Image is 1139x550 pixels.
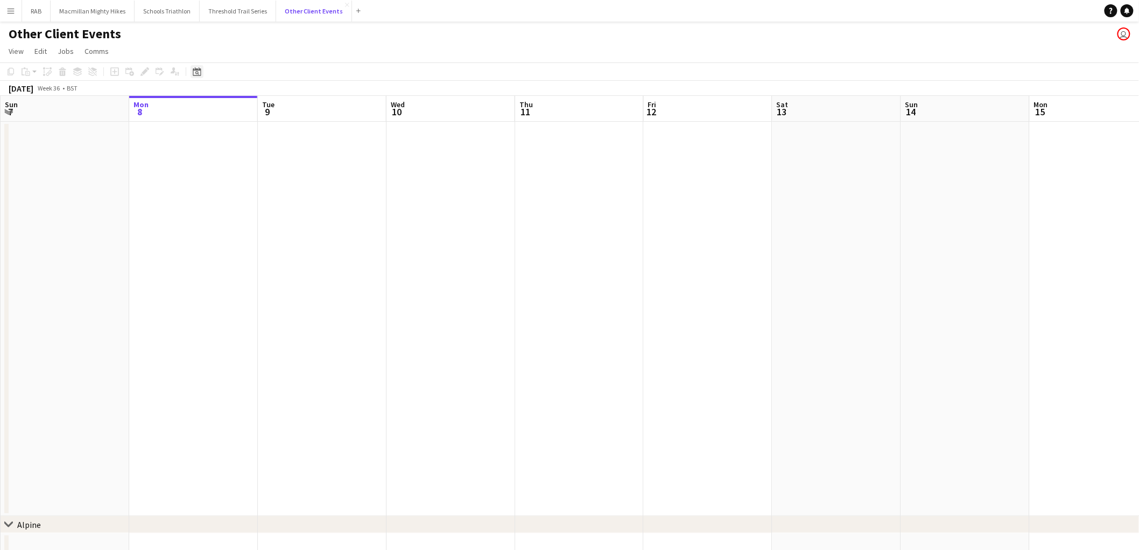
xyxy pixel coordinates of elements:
[30,44,51,58] a: Edit
[648,100,657,109] span: Fri
[85,46,109,56] span: Comms
[261,106,275,118] span: 9
[9,26,121,42] h1: Other Client Events
[1034,100,1048,109] span: Mon
[391,100,405,109] span: Wed
[389,106,405,118] span: 10
[51,1,135,22] button: Macmillan Mighty Hikes
[519,100,533,109] span: Thu
[9,83,33,94] div: [DATE]
[200,1,276,22] button: Threshold Trail Series
[17,519,41,530] div: Alpine
[80,44,113,58] a: Comms
[9,46,24,56] span: View
[904,106,918,118] span: 14
[777,100,789,109] span: Sat
[905,100,918,109] span: Sun
[262,100,275,109] span: Tue
[36,84,62,92] span: Week 36
[53,44,78,58] a: Jobs
[646,106,657,118] span: 12
[133,100,149,109] span: Mon
[22,1,51,22] button: RAB
[775,106,789,118] span: 13
[34,46,47,56] span: Edit
[5,100,18,109] span: Sun
[58,46,74,56] span: Jobs
[276,1,352,22] button: Other Client Events
[132,106,149,118] span: 8
[3,106,18,118] span: 7
[135,1,200,22] button: Schools Triathlon
[67,84,78,92] div: BST
[4,44,28,58] a: View
[1117,27,1130,40] app-user-avatar: Liz Sutton
[1032,106,1048,118] span: 15
[518,106,533,118] span: 11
